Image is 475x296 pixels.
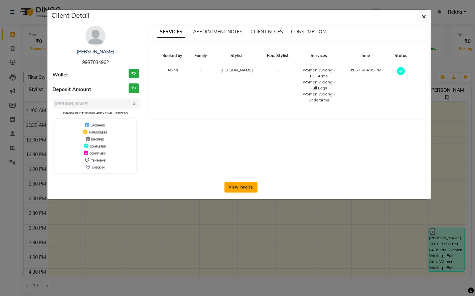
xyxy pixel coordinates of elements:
[220,67,253,72] span: [PERSON_NAME]
[342,63,389,107] td: 3:05 PM-4:35 PM
[63,111,128,115] small: Change in status will apply to all services.
[189,49,213,63] th: Family
[193,29,243,35] span: APPOINTMENT NOTES
[86,26,106,46] img: avatar
[92,166,105,169] span: CHECK-IN
[291,29,326,35] span: CONSUMPTION
[189,63,213,107] td: -
[129,69,139,78] h3: ₹0
[91,138,104,141] span: DROPPED
[342,49,389,63] th: Time
[157,26,185,38] span: SERVICES
[261,49,295,63] th: Req. Stylist
[295,49,342,63] th: Services
[299,67,338,79] div: Women Waxing - Full Arms
[52,71,68,79] span: Wallet
[77,49,114,55] a: [PERSON_NAME]
[389,49,413,63] th: Status
[91,159,106,162] span: TENTATIVE
[129,83,139,93] h3: ₹0
[82,59,109,65] span: 9987034962
[90,152,106,155] span: CONFIRMED
[156,63,189,107] td: Rekha
[224,182,258,193] button: View Invoice
[89,131,107,134] span: IN PROGRESS
[91,124,105,127] span: UPCOMING
[251,29,283,35] span: CLIENT NOTES
[156,49,189,63] th: Booked by
[90,145,106,148] span: COMPLETED
[213,49,261,63] th: Stylist
[299,91,338,103] div: Women Waxing - Underarms
[299,79,338,91] div: Women Waxing - Full Legs
[52,86,91,93] span: Deposit Amount
[51,10,90,20] h5: Client Detail
[261,63,295,107] td: -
